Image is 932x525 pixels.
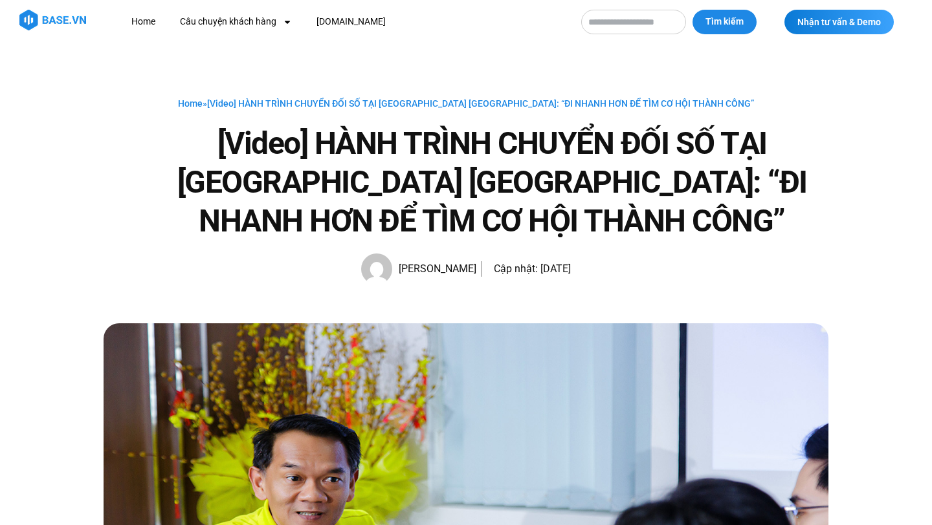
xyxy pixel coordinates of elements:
[784,10,894,34] a: Nhận tư vấn & Demo
[392,260,476,278] span: [PERSON_NAME]
[170,10,302,34] a: Câu chuyện khách hàng
[494,262,538,275] span: Cập nhật:
[122,10,165,34] a: Home
[207,98,754,109] span: [Video] HÀNH TRÌNH CHUYỂN ĐỐI SỐ TẠI [GEOGRAPHIC_DATA] [GEOGRAPHIC_DATA]: “ĐI NHANH HƠN ĐỂ TÌM CƠ...
[155,124,828,241] h1: [Video] HÀNH TRÌNH CHUYỂN ĐỐI SỐ TẠI [GEOGRAPHIC_DATA] [GEOGRAPHIC_DATA]: “ĐI NHANH HƠN ĐỂ TÌM CƠ...
[178,98,754,109] span: »
[361,253,392,284] img: Picture of Hạnh Hoàng
[361,253,476,284] a: Picture of Hạnh Hoàng [PERSON_NAME]
[705,16,744,28] span: Tìm kiếm
[178,98,203,109] a: Home
[797,17,881,27] span: Nhận tư vấn & Demo
[307,10,395,34] a: [DOMAIN_NAME]
[122,10,568,34] nav: Menu
[693,10,757,34] button: Tìm kiếm
[540,262,571,275] time: [DATE]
